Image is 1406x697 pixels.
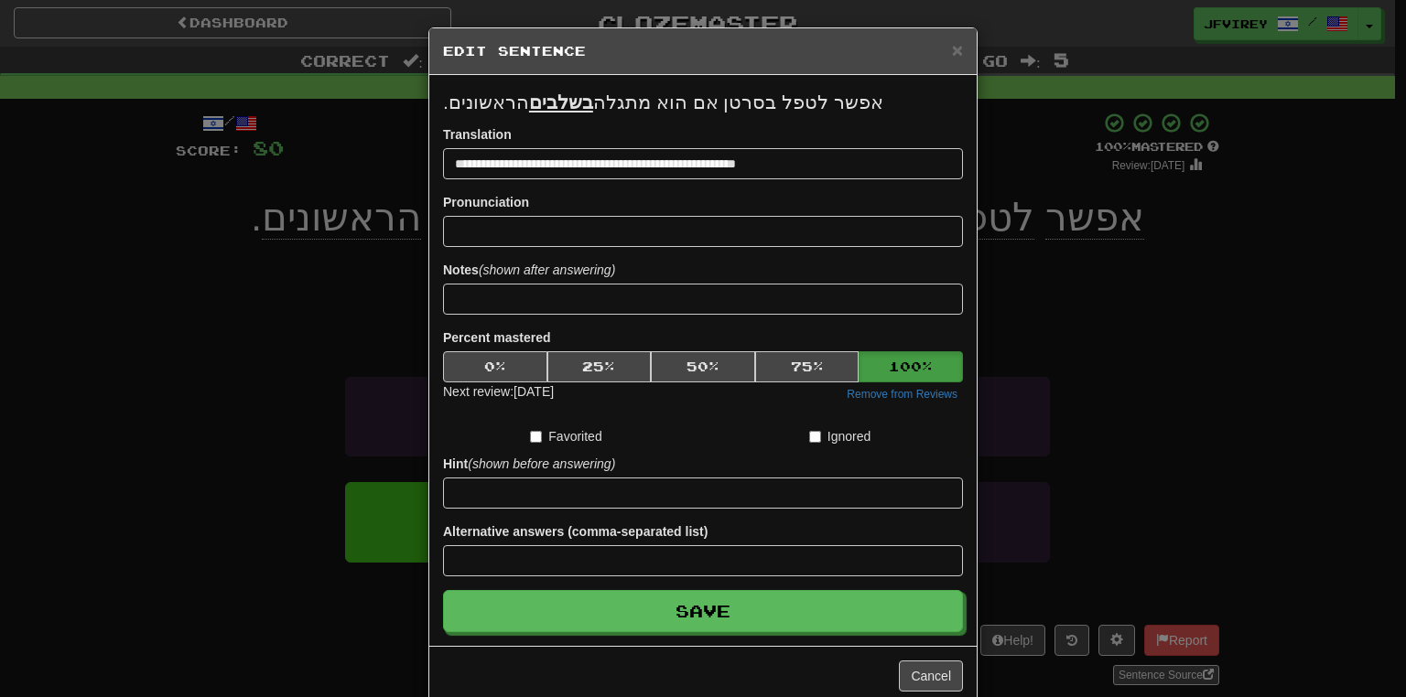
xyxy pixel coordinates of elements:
span: × [952,39,963,60]
button: Cancel [899,660,963,692]
em: (shown after answering) [479,263,615,277]
label: Percent mastered [443,328,551,347]
button: 25% [547,351,652,382]
label: Ignored [809,427,871,445]
u: בשלבים [529,91,593,113]
div: Next review: [DATE] [443,382,554,404]
label: Pronunciation [443,193,529,211]
label: Hint [443,455,615,473]
div: Percent mastered [443,351,963,382]
button: 100% [859,351,963,382]
label: Notes [443,261,615,279]
label: Alternative answers (comma-separated list) [443,522,708,541]
input: Ignored [809,431,821,443]
em: (shown before answering) [468,456,615,471]
button: 50% [651,351,755,382]
button: 75% [755,351,860,382]
h5: Edit Sentence [443,42,963,60]
button: Save [443,590,963,632]
button: Close [952,40,963,59]
label: Favorited [530,427,601,445]
p: אפשר לטפל בסרטן אם הוא מתגלה הראשונים. [443,89,963,116]
button: Remove from Reviews [841,384,963,404]
input: Favorited [530,431,542,443]
button: 0% [443,351,547,382]
label: Translation [443,125,512,144]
